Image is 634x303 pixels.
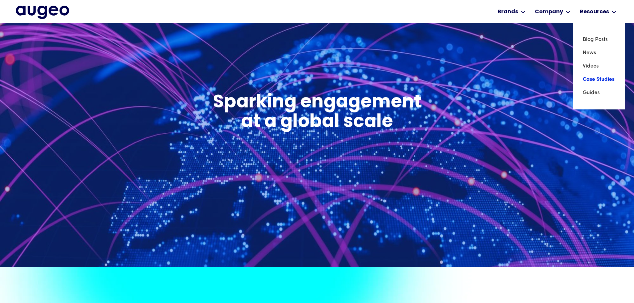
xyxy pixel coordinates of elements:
a: home [16,6,69,19]
img: Augeo's full logo in midnight blue. [16,6,69,19]
div: Resources [580,8,609,16]
a: Videos [583,60,615,73]
div: Brands [498,8,518,16]
div: Company [535,8,563,16]
a: Guides [583,86,615,99]
a: Blog Posts [583,33,615,46]
nav: Resources [573,23,625,109]
a: Case Studies [583,73,615,86]
a: News [583,46,615,60]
